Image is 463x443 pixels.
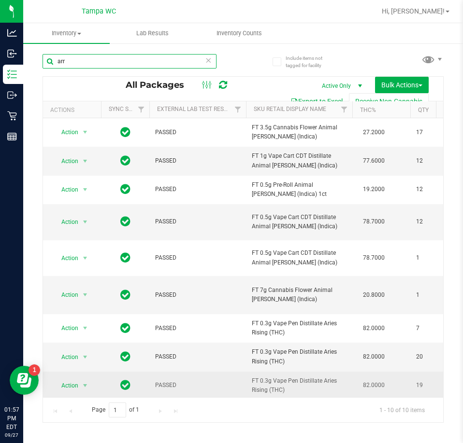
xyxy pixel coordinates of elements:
[252,123,347,141] span: FT 3.5g Cannabis Flower Animal [PERSON_NAME] (Indica)
[155,156,240,166] span: PASSED
[79,321,91,335] span: select
[252,286,347,304] span: FT 7g Cannabis Flower Animal [PERSON_NAME] (Indica)
[336,101,352,118] a: Filter
[7,111,17,121] inline-svg: Retail
[416,253,453,263] span: 1
[358,288,390,302] span: 20.8000
[358,215,390,229] span: 78.7000
[382,7,445,15] span: Hi, [PERSON_NAME]!
[7,28,17,38] inline-svg: Analytics
[7,132,17,141] inline-svg: Reports
[123,29,182,38] span: Lab Results
[155,253,240,263] span: PASSED
[286,55,334,69] span: Include items not tagged for facility
[155,217,240,226] span: PASSED
[120,182,130,196] span: In Sync
[252,152,347,170] span: FT 1g Vape Cart CDT Distillate Animal [PERSON_NAME] (Indica)
[155,324,240,333] span: PASSED
[284,93,349,110] button: Export to Excel
[155,352,240,361] span: PASSED
[50,107,97,113] div: Actions
[252,213,347,231] span: FT 0.5g Vape Cart CDT Distillate Animal [PERSON_NAME] (Indica)
[43,54,217,69] input: Search Package ID, Item Name, SKU, Lot or Part Number...
[196,23,282,43] a: Inventory Counts
[358,350,390,364] span: 82.0000
[155,185,240,194] span: PASSED
[418,107,429,113] a: Qty
[79,251,91,265] span: select
[120,125,130,139] span: In Sync
[7,69,17,79] inline-svg: Inventory
[375,77,429,93] button: Bulk Actions
[23,23,110,43] a: Inventory
[416,217,453,226] span: 12
[252,376,347,395] span: FT 0.3g Vape Pen Distillate Aries Rising (THC)
[53,183,79,196] span: Action
[79,154,91,168] span: select
[79,183,91,196] span: select
[79,379,91,392] span: select
[10,366,39,395] iframe: Resource center
[126,80,194,90] span: All Packages
[29,364,40,376] iframe: Resource center unread badge
[157,106,233,112] a: External Lab Test Result
[84,402,147,417] span: Page of 1
[133,101,149,118] a: Filter
[23,29,110,38] span: Inventory
[110,23,196,43] a: Lab Results
[252,249,347,267] span: FT 0.5g Vape Cart CDT Distillate Animal [PERSON_NAME] (Indica)
[4,431,19,439] p: 09/27
[53,350,79,364] span: Action
[358,251,390,265] span: 78.7000
[53,379,79,392] span: Action
[120,350,130,363] span: In Sync
[358,378,390,392] span: 82.0000
[254,106,326,112] a: Sku Retail Display Name
[358,125,390,139] span: 27.2000
[79,288,91,302] span: select
[53,321,79,335] span: Action
[381,81,422,89] span: Bulk Actions
[252,347,347,366] span: FT 0.3g Vape Pen Distillate Aries Rising (THC)
[120,288,130,302] span: In Sync
[416,128,453,137] span: 17
[53,215,79,229] span: Action
[4,405,19,431] p: 01:57 PM EDT
[53,288,79,302] span: Action
[79,215,91,229] span: select
[155,291,240,300] span: PASSED
[416,324,453,333] span: 7
[79,125,91,139] span: select
[120,378,130,392] span: In Sync
[416,156,453,166] span: 12
[109,106,146,112] a: Sync Status
[7,49,17,58] inline-svg: Inbound
[120,251,130,264] span: In Sync
[252,319,347,337] span: FT 0.3g Vape Pen Distillate Aries Rising (THC)
[120,154,130,167] span: In Sync
[120,215,130,228] span: In Sync
[203,29,275,38] span: Inventory Counts
[82,7,116,15] span: Tampa WC
[79,350,91,364] span: select
[416,291,453,300] span: 1
[349,93,429,110] button: Receive Non-Cannabis
[358,182,390,196] span: 19.2000
[155,381,240,390] span: PASSED
[360,107,376,113] a: THC%
[109,402,126,417] input: 1
[155,128,240,137] span: PASSED
[120,321,130,335] span: In Sync
[416,352,453,361] span: 20
[358,154,390,168] span: 77.6000
[358,321,390,335] span: 82.0000
[53,251,79,265] span: Action
[416,381,453,390] span: 19
[372,402,433,417] span: 1 - 10 of 10 items
[7,90,17,100] inline-svg: Outbound
[252,180,347,199] span: FT 0.5g Pre-Roll Animal [PERSON_NAME] (Indica) 1ct
[53,125,79,139] span: Action
[230,101,246,118] a: Filter
[416,185,453,194] span: 12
